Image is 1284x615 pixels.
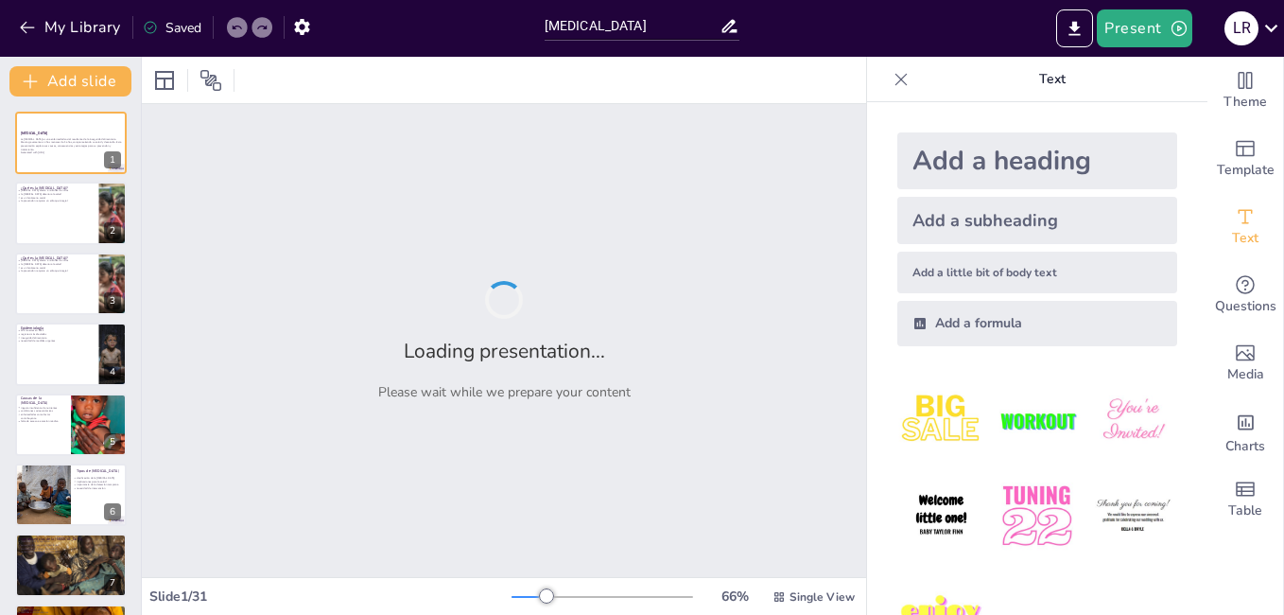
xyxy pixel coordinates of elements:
[77,483,121,487] p: importancia de la detección temprana
[21,325,94,331] p: Epidemiología
[545,12,720,40] input: Insert title
[21,184,94,190] p: ¿Qué es la [MEDICAL_DATA]?
[9,66,131,97] button: Add slide
[1223,92,1267,113] span: Theme
[104,433,121,450] div: 5
[897,252,1177,293] div: Add a little bit of body text
[1207,329,1283,397] div: Add images, graphics, shapes or video
[897,132,1177,189] div: Add a heading
[1207,466,1283,534] div: Add a table
[1225,436,1265,457] span: Charts
[897,377,985,465] img: 1.jpeg
[378,383,631,401] p: Please wait while we prepare your content
[21,395,65,406] p: Causas de la [MEDICAL_DATA]
[1097,9,1191,47] button: Present
[77,476,121,480] p: clasificación de la [MEDICAL_DATA]
[104,503,121,520] div: 6
[1089,377,1177,465] img: 3.jpeg
[15,464,127,526] div: 6
[21,333,94,337] p: regiones más afectadas
[21,611,121,615] p: medidas antropométricas
[21,536,121,542] p: Consecuencias de la [MEDICAL_DATA]
[77,468,121,474] p: Tipos de [MEDICAL_DATA]
[21,262,94,266] p: la [MEDICAL_DATA] deteriora la salud
[897,197,1177,244] div: Add a subheading
[21,540,121,544] p: [MEDICAL_DATA] cognitivo
[104,151,121,168] div: 1
[149,65,180,96] div: Layout
[1207,125,1283,193] div: Add ready made slides
[21,606,121,612] p: Diagnóstico
[21,544,121,548] p: aumento del riesgo de infecciones
[15,112,127,174] div: 1
[1215,296,1276,317] span: Questions
[21,137,121,151] p: La [MEDICAL_DATA] es una enfermedad social resultante de la inseguridad alimentaria. Afecta grave...
[21,336,94,340] p: inseguridad alimentaria
[21,188,94,192] p: [MEDICAL_DATA] afecta a millones de niños
[21,199,94,202] p: la prevención requiere un enfoque integral
[21,413,65,419] p: enfermedades como factor contribuyente
[1089,472,1177,560] img: 6.jpeg
[1207,397,1283,466] div: Add charts and graphs
[15,253,127,315] div: 3
[15,394,127,456] div: 5
[104,222,121,239] div: 2
[21,329,94,333] p: 308 muertes en 2022
[15,534,127,596] div: 7
[1227,364,1264,385] span: Media
[21,406,65,410] p: ingesta insuficiente de nutrientes
[916,57,1189,102] p: Text
[143,19,201,37] div: Saved
[897,472,985,560] img: 4.jpeg
[1207,57,1283,125] div: Change the overall theme
[21,192,94,196] p: la [MEDICAL_DATA] deteriora la salud
[21,131,48,135] strong: [MEDICAL_DATA]
[21,548,121,552] p: problemas de salud a largo plazo
[1224,9,1258,47] button: l r
[21,151,121,155] p: Generated with [URL]
[77,480,121,483] p: implicaciones para la salud
[1207,193,1283,261] div: Add text boxes
[21,340,94,343] p: necesidad de medidas urgentes
[104,292,121,309] div: 3
[149,588,512,606] div: Slide 1 / 31
[15,182,127,244] div: 2
[21,419,65,423] p: falta de acceso a atención médica
[21,270,94,273] p: la prevención requiere un enfoque integral
[993,377,1081,465] img: 2.jpeg
[1217,160,1275,181] span: Template
[21,255,94,261] p: ¿Qué es la [MEDICAL_DATA]?
[21,409,65,413] p: condiciones socioeconómicas
[897,301,1177,346] div: Add a formula
[200,69,222,92] span: Position
[1207,261,1283,329] div: Get real-time input from your audience
[1232,228,1258,249] span: Text
[21,196,94,200] p: es un fenómeno social
[15,323,127,385] div: 4
[104,363,121,380] div: 4
[404,338,605,364] h2: Loading presentation...
[21,266,94,270] p: es un fenómeno social
[993,472,1081,560] img: 5.jpeg
[21,259,94,263] p: [MEDICAL_DATA] afecta a millones de niños
[104,574,121,591] div: 7
[77,487,121,491] p: necesidad de intervención
[1228,501,1262,521] span: Table
[1056,9,1093,47] button: Export to PowerPoint
[21,551,121,554] p: necesidad de intervención temprana
[789,589,855,605] span: Single View
[1224,11,1258,45] div: l r
[712,588,757,606] div: 66 %
[14,12,129,43] button: My Library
